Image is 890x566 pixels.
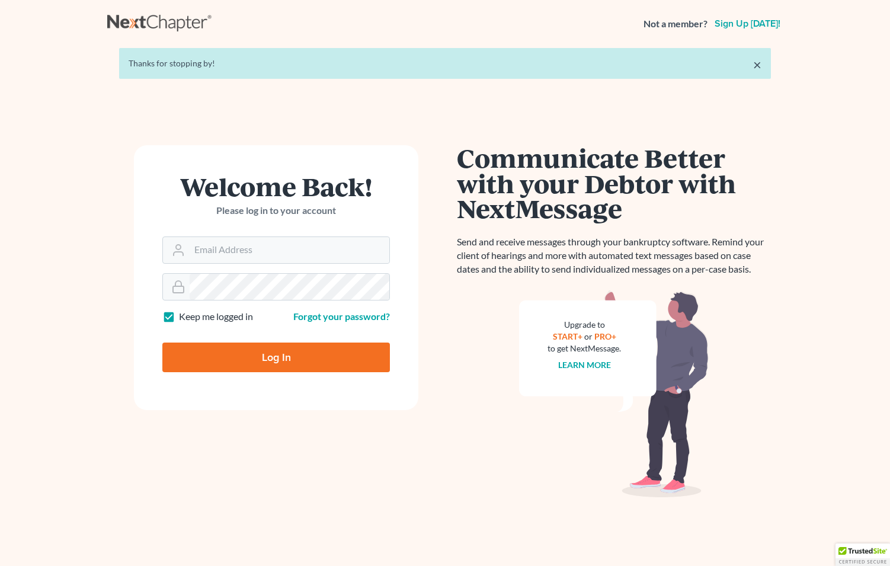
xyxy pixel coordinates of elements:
a: × [753,57,761,72]
a: Forgot your password? [293,311,390,322]
input: Email Address [190,237,389,263]
div: to get NextMessage. [548,343,621,354]
h1: Welcome Back! [162,174,390,199]
img: nextmessage_bg-59042aed3d76b12b5cd301f8e5b87938c9018125f34e5fa2b7a6b67550977c72.svg [519,290,709,498]
input: Log In [162,343,390,372]
span: or [584,331,593,341]
div: Upgrade to [548,319,621,331]
strong: Not a member? [644,17,707,31]
a: Sign up [DATE]! [712,19,783,28]
a: PRO+ [594,331,616,341]
label: Keep me logged in [179,310,253,324]
h1: Communicate Better with your Debtor with NextMessage [457,145,771,221]
p: Please log in to your account [162,204,390,218]
div: TrustedSite Certified [835,543,890,566]
p: Send and receive messages through your bankruptcy software. Remind your client of hearings and mo... [457,235,771,276]
a: START+ [553,331,582,341]
div: Thanks for stopping by! [129,57,761,69]
a: Learn more [558,360,611,370]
